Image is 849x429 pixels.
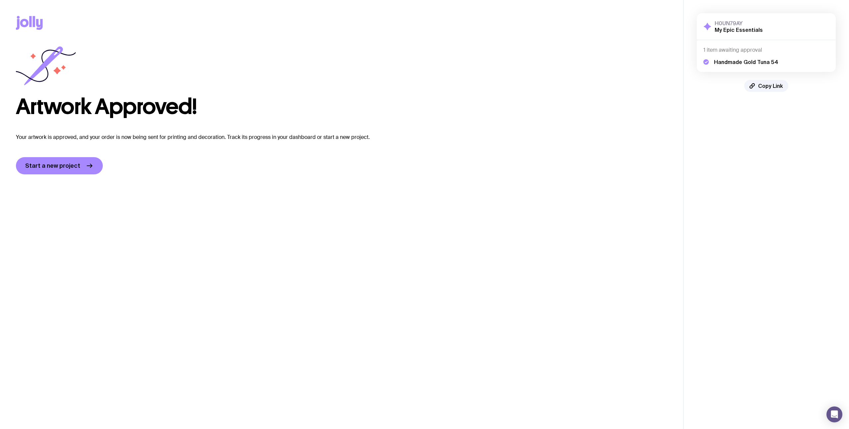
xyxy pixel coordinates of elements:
span: Start a new project [25,162,80,170]
div: Open Intercom Messenger [826,406,842,422]
h5: Handmade Gold Tuna 54 [714,59,778,65]
h4: 1 item awaiting approval [703,47,829,53]
span: Copy Link [758,83,783,89]
h1: Artwork Approved! [16,96,667,117]
a: Start a new project [16,157,103,174]
h2: My Epic Essentials [715,27,763,33]
h3: H0UN79AY [715,20,763,27]
p: Your artwork is approved, and your order is now being sent for printing and decoration. Track its... [16,133,667,141]
button: Copy Link [744,80,788,92]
